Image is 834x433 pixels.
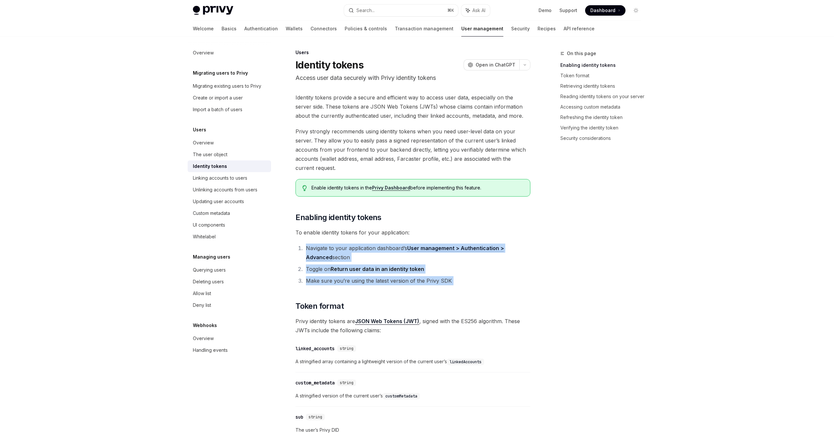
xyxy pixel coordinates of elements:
[472,7,485,14] span: Ask AI
[193,209,230,217] div: Custom metadata
[193,174,247,182] div: Linking accounts to users
[295,301,344,311] span: Token format
[193,290,211,297] div: Allow list
[188,219,271,231] a: UI components
[476,62,515,68] span: Open in ChatGPT
[188,333,271,344] a: Overview
[286,21,303,37] a: Wallets
[539,7,552,14] a: Demo
[538,21,556,37] a: Recipes
[193,6,233,15] img: light logo
[222,21,237,37] a: Basics
[193,106,242,113] div: Import a batch of users
[295,59,364,71] h1: Identity tokens
[295,212,381,223] span: Enabling identity tokens
[631,5,641,16] button: Toggle dark mode
[590,7,615,14] span: Dashboard
[464,59,519,70] button: Open in ChatGPT
[560,70,646,81] a: Token format
[188,92,271,104] a: Create or import a user
[340,380,353,385] span: string
[559,7,577,14] a: Support
[560,133,646,143] a: Security considerations
[295,228,530,237] span: To enable identity tokens for your application:
[560,112,646,123] a: Refreshing the identity token
[302,185,307,191] svg: Tip
[295,380,335,386] div: custom_metadata
[193,278,224,286] div: Deleting users
[188,149,271,160] a: The user object
[304,264,530,274] li: Toggle on
[372,185,410,191] a: Privy Dashboard
[188,184,271,196] a: Unlinking accounts from users
[193,198,244,205] div: Updating user accounts
[188,47,271,59] a: Overview
[193,69,248,77] h5: Migrating users to Privy
[340,346,353,351] span: string
[461,5,490,16] button: Ask AI
[304,244,530,262] li: Navigate to your application dashboard’s section
[447,359,484,365] code: linkedAccounts
[193,151,227,158] div: The user object
[344,5,458,16] button: Search...⌘K
[295,73,530,82] p: Access user data securely with Privy identity tokens
[193,335,214,342] div: Overview
[355,318,419,325] a: JSON Web Tokens (JWT)
[295,49,530,56] div: Users
[383,393,420,399] code: customMetadata
[193,126,206,134] h5: Users
[193,253,230,261] h5: Managing users
[188,172,271,184] a: Linking accounts to users
[295,358,530,366] span: A stringified array containing a lightweight version of the current user’s
[560,102,646,112] a: Accessing custom metadata
[585,5,625,16] a: Dashboard
[345,21,387,37] a: Policies & controls
[304,276,530,285] li: Make sure you’re using the latest version of the Privy SDK
[310,21,337,37] a: Connectors
[188,80,271,92] a: Migrating existing users to Privy
[193,233,216,241] div: Whitelabel
[193,21,214,37] a: Welcome
[188,288,271,299] a: Allow list
[511,21,530,37] a: Security
[188,344,271,356] a: Handling events
[193,94,243,102] div: Create or import a user
[560,91,646,102] a: Reading identity tokens on your server
[560,60,646,70] a: Enabling identity tokens
[188,231,271,243] a: Whitelabel
[560,81,646,91] a: Retrieving identity tokens
[188,137,271,149] a: Overview
[295,392,530,400] span: A stringified version of the current user’s
[193,82,261,90] div: Migrating existing users to Privy
[188,207,271,219] a: Custom metadata
[193,162,227,170] div: Identity tokens
[188,299,271,311] a: Deny list
[295,345,335,352] div: linked_accounts
[244,21,278,37] a: Authentication
[188,264,271,276] a: Querying users
[295,93,530,120] span: Identity tokens provide a secure and efficient way to access user data, especially on the server ...
[295,317,530,335] span: Privy identity tokens are , signed with the ES256 algorithm. These JWTs include the following cla...
[309,414,322,420] span: string
[193,186,257,194] div: Unlinking accounts from users
[567,50,596,57] span: On this page
[560,123,646,133] a: Verifying the identity token
[295,127,530,172] span: Privy strongly recommends using identity tokens when you need user-level data on your server. The...
[193,49,214,57] div: Overview
[188,104,271,115] a: Import a batch of users
[188,196,271,207] a: Updating user accounts
[311,185,524,191] span: Enable identity tokens in the before implementing this feature.
[193,346,228,354] div: Handling events
[193,221,225,229] div: UI components
[295,414,303,420] div: sub
[447,8,454,13] span: ⌘ K
[356,7,375,14] div: Search...
[193,301,211,309] div: Deny list
[188,160,271,172] a: Identity tokens
[331,266,424,272] strong: Return user data in an identity token
[193,321,217,329] h5: Webhooks
[461,21,503,37] a: User management
[188,276,271,288] a: Deleting users
[395,21,453,37] a: Transaction management
[193,139,214,147] div: Overview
